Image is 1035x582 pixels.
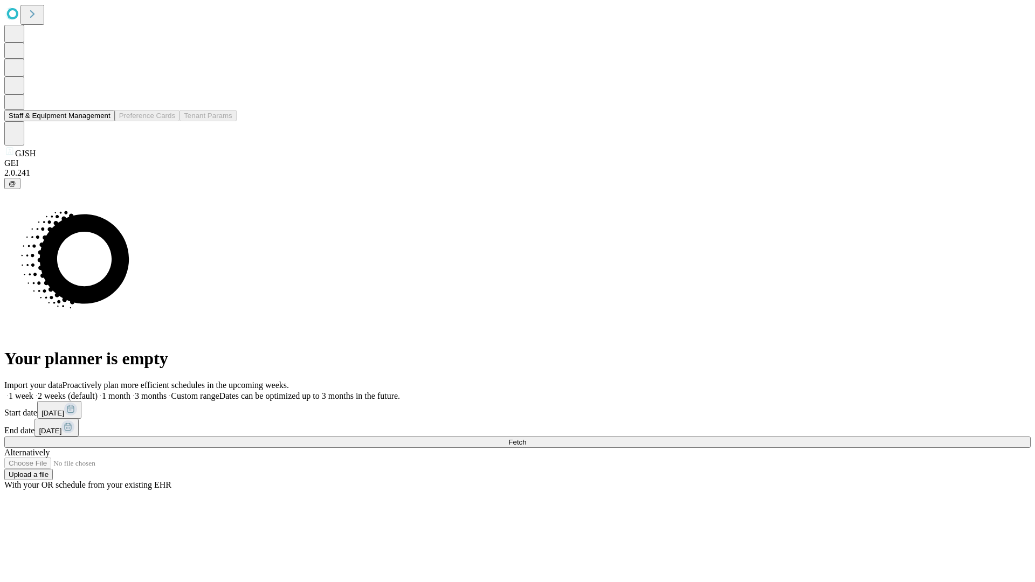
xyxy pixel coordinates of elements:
span: Proactively plan more efficient schedules in the upcoming weeks. [63,380,289,390]
span: Custom range [171,391,219,400]
span: Import your data [4,380,63,390]
span: 3 months [135,391,167,400]
button: Staff & Equipment Management [4,110,115,121]
button: Upload a file [4,469,53,480]
div: End date [4,419,1031,436]
span: 1 month [102,391,130,400]
span: 1 week [9,391,33,400]
button: Fetch [4,436,1031,448]
button: Tenant Params [180,110,237,121]
span: GJSH [15,149,36,158]
div: GEI [4,158,1031,168]
span: [DATE] [42,409,64,417]
button: @ [4,178,20,189]
button: [DATE] [34,419,79,436]
span: Alternatively [4,448,50,457]
span: Fetch [508,438,526,446]
span: With your OR schedule from your existing EHR [4,480,171,489]
span: @ [9,179,16,188]
button: [DATE] [37,401,81,419]
span: Dates can be optimized up to 3 months in the future. [219,391,400,400]
span: 2 weeks (default) [38,391,98,400]
button: Preference Cards [115,110,180,121]
span: [DATE] [39,427,61,435]
h1: Your planner is empty [4,349,1031,369]
div: 2.0.241 [4,168,1031,178]
div: Start date [4,401,1031,419]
